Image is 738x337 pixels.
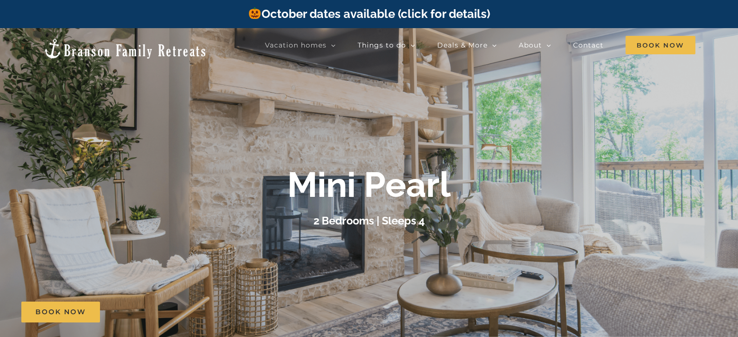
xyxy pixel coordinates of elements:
span: Book Now [35,308,86,316]
span: Deals & More [437,42,488,48]
b: Mini Pearl [287,164,451,205]
img: Branson Family Retreats Logo [43,38,207,60]
a: Vacation homes [265,35,336,55]
a: Book Now [21,302,100,322]
img: 🎃 [249,7,261,19]
span: About [519,42,542,48]
a: About [519,35,551,55]
span: Things to do [358,42,406,48]
a: October dates available (click for details) [248,7,490,21]
span: Contact [573,42,604,48]
a: Contact [573,35,604,55]
span: Book Now [625,36,695,54]
a: Things to do [358,35,415,55]
h3: 2 Bedrooms | Sleeps 4 [313,214,425,227]
a: Deals & More [437,35,497,55]
span: Vacation homes [265,42,327,48]
nav: Main Menu [265,35,695,55]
